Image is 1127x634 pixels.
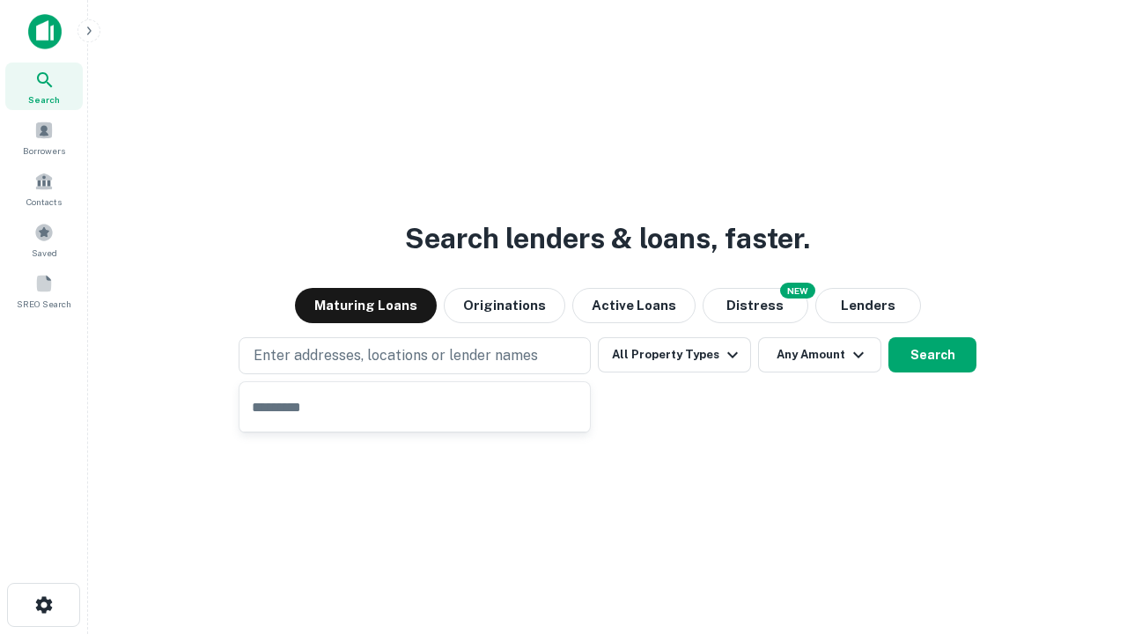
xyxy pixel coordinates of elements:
a: Contacts [5,165,83,212]
div: NEW [780,283,815,299]
button: All Property Types [598,337,751,372]
button: Enter addresses, locations or lender names [239,337,591,374]
button: Any Amount [758,337,881,372]
span: Contacts [26,195,62,209]
img: capitalize-icon.png [28,14,62,49]
a: Borrowers [5,114,83,161]
button: Maturing Loans [295,288,437,323]
button: Search distressed loans with lien and other non-mortgage details. [703,288,808,323]
button: Active Loans [572,288,696,323]
span: Saved [32,246,57,260]
span: Borrowers [23,144,65,158]
h3: Search lenders & loans, faster. [405,217,810,260]
a: Saved [5,216,83,263]
a: Search [5,63,83,110]
p: Enter addresses, locations or lender names [254,345,538,366]
button: Search [888,337,976,372]
button: Lenders [815,288,921,323]
span: SREO Search [17,297,71,311]
button: Originations [444,288,565,323]
iframe: Chat Widget [1039,493,1127,578]
span: Search [28,92,60,107]
a: SREO Search [5,267,83,314]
